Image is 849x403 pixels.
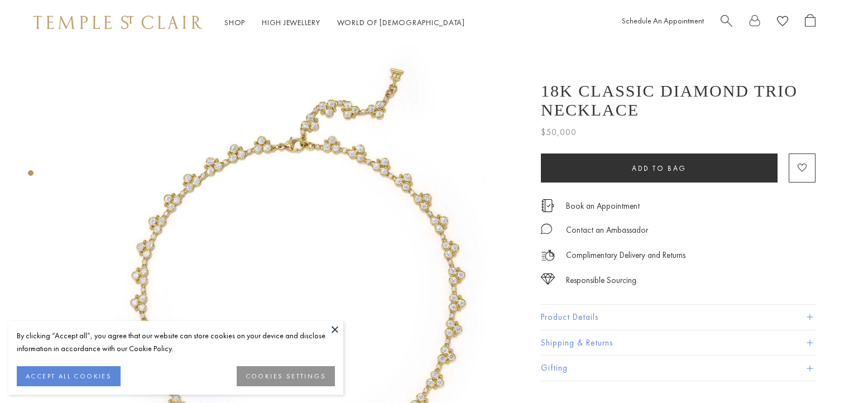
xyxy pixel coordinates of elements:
button: Shipping & Returns [541,330,816,356]
div: Contact an Ambassador [566,223,648,237]
span: Add to bag [632,164,687,173]
span: $50,000 [541,125,577,140]
div: Responsible Sourcing [566,274,636,287]
div: Product gallery navigation [28,167,33,185]
img: icon_delivery.svg [541,248,555,262]
a: High JewelleryHigh Jewellery [262,17,320,27]
a: View Wishlist [777,14,788,31]
button: COOKIES SETTINGS [237,366,335,386]
a: Schedule An Appointment [622,16,704,26]
a: Book an Appointment [566,200,640,212]
a: World of [DEMOGRAPHIC_DATA]World of [DEMOGRAPHIC_DATA] [337,17,465,27]
button: Product Details [541,305,816,330]
a: ShopShop [224,17,245,27]
div: By clicking “Accept all”, you agree that our website can store cookies on your device and disclos... [17,329,335,355]
img: MessageIcon-01_2.svg [541,223,552,234]
p: Complimentary Delivery and Returns [566,248,685,262]
a: Search [721,14,732,31]
button: ACCEPT ALL COOKIES [17,366,121,386]
button: Add to bag [541,153,778,183]
a: Open Shopping Bag [805,14,816,31]
button: Gifting [541,356,816,381]
nav: Main navigation [224,16,465,30]
img: icon_sourcing.svg [541,274,555,285]
img: Temple St. Clair [33,16,202,29]
img: icon_appointment.svg [541,199,554,212]
h1: 18K Classic Diamond Trio Necklace [541,81,816,119]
